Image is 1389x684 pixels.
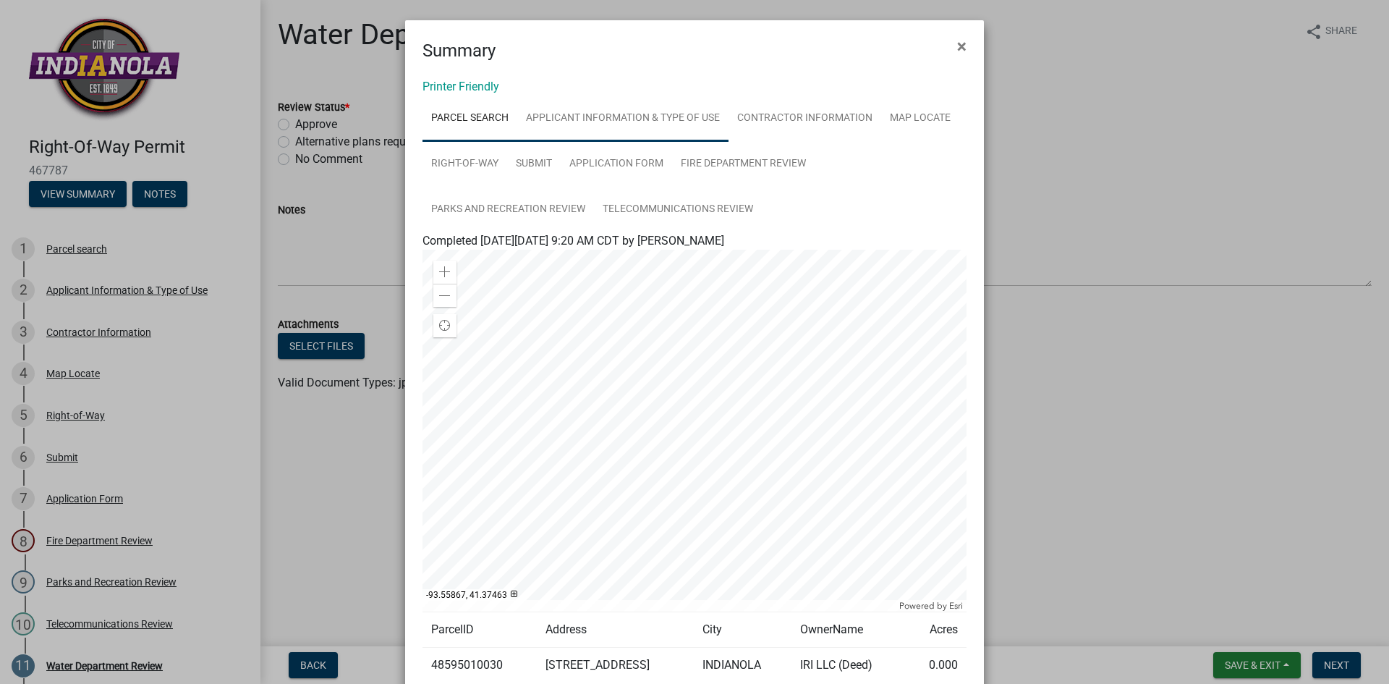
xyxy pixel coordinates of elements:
div: Zoom in [433,261,456,284]
td: 0.000 [907,648,967,683]
td: OwnerName [791,612,907,648]
h4: Summary [422,38,496,64]
span: Completed [DATE][DATE] 9:20 AM CDT by [PERSON_NAME] [422,234,724,248]
a: Printer Friendly [422,80,499,93]
a: Parks and Recreation Review [422,187,594,233]
td: IRI LLC (Deed) [791,648,907,683]
a: Applicant Information & Type of Use [517,96,729,142]
td: INDIANOLA [694,648,791,683]
a: Telecommunications Review [594,187,762,233]
a: Application Form [561,141,672,187]
a: Contractor Information [729,96,881,142]
div: Powered by [896,600,967,612]
td: [STREET_ADDRESS] [537,648,693,683]
button: Close [946,26,978,67]
td: Address [537,612,693,648]
a: Right-of-Way [422,141,507,187]
div: Zoom out [433,284,456,307]
td: 48595010030 [422,648,537,683]
a: Esri [949,601,963,611]
span: × [957,36,967,56]
td: City [694,612,791,648]
a: Map Locate [881,96,959,142]
a: Parcel search [422,96,517,142]
a: Submit [507,141,561,187]
td: ParcelID [422,612,537,648]
a: Fire Department Review [672,141,815,187]
div: Find my location [433,314,456,337]
td: Acres [907,612,967,648]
